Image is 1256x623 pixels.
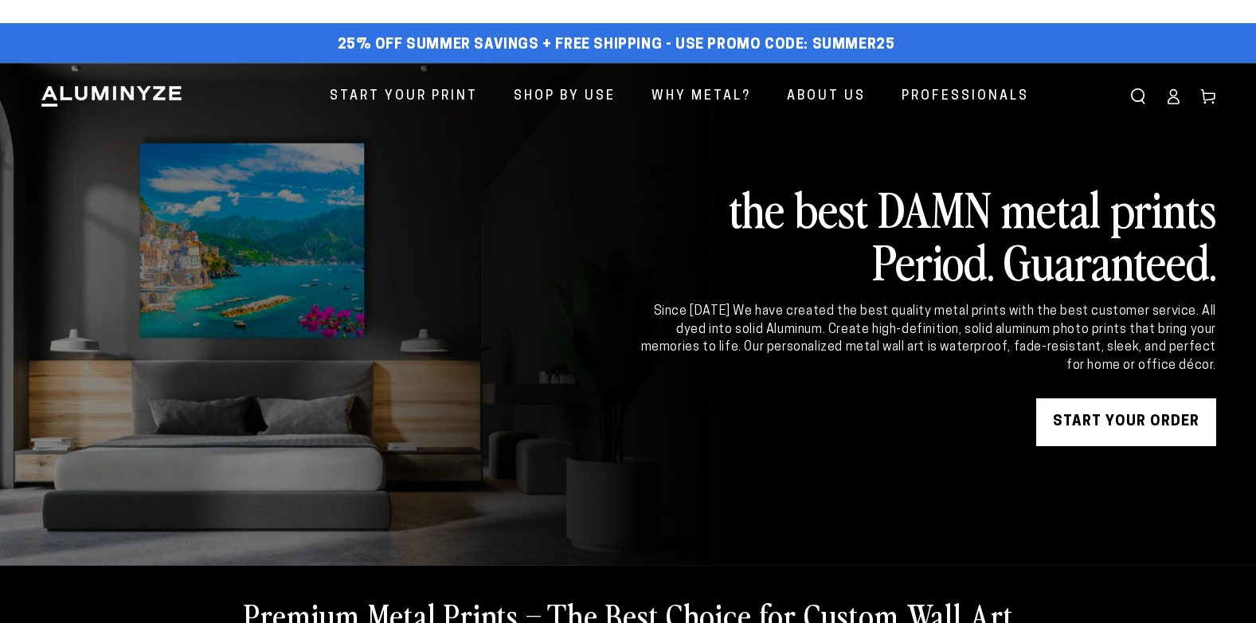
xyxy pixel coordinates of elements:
[640,76,763,118] a: Why Metal?
[651,85,751,108] span: Why Metal?
[502,76,628,118] a: Shop By Use
[890,76,1041,118] a: Professionals
[514,85,616,108] span: Shop By Use
[1036,398,1216,446] a: START YOUR Order
[318,76,490,118] a: Start Your Print
[638,182,1216,287] h2: the best DAMN metal prints Period. Guaranteed.
[1121,79,1156,114] summary: Search our site
[787,85,866,108] span: About Us
[775,76,878,118] a: About Us
[330,85,478,108] span: Start Your Print
[40,84,183,108] img: Aluminyze
[902,85,1029,108] span: Professionals
[638,303,1216,374] div: Since [DATE] We have created the best quality metal prints with the best customer service. All dy...
[338,37,895,54] span: 25% off Summer Savings + Free Shipping - Use Promo Code: SUMMER25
